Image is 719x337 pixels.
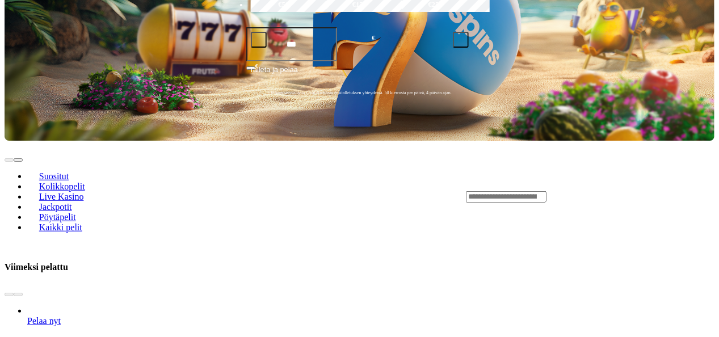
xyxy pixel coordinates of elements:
[251,32,267,48] button: minus icon
[466,191,546,203] input: Search
[27,178,96,195] a: Kolikkopelit
[246,64,473,85] button: Talleta ja pelaa
[35,212,81,222] span: Pöytäpelit
[372,33,375,44] span: €
[35,222,87,232] span: Kaikki pelit
[27,316,61,326] a: Fire In The Hole xBomb
[5,141,714,252] header: Lobby
[27,198,83,215] a: Jackpotit
[35,182,90,191] span: Kolikkopelit
[453,32,469,48] button: plus icon
[27,167,81,184] a: Suositut
[35,192,89,201] span: Live Kasino
[27,316,61,326] span: Pelaa nyt
[35,171,73,181] span: Suositut
[5,158,14,162] button: prev slide
[27,188,95,205] a: Live Kasino
[5,262,68,272] h3: Viimeksi pelattu
[5,152,443,242] nav: Lobby
[14,293,23,296] button: next slide
[35,202,77,212] span: Jackpotit
[5,293,14,296] button: prev slide
[14,158,23,162] button: next slide
[255,62,259,69] span: €
[250,64,298,85] span: Talleta ja pelaa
